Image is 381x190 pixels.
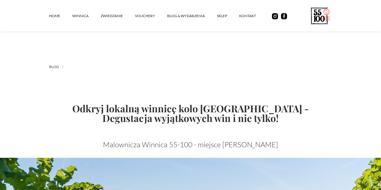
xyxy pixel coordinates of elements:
[101,7,135,25] a: ZWIEDZANIE
[72,7,101,25] a: winnica
[239,7,268,25] a: kontakt
[49,140,332,149] p: Malownicza Winnica 55-100 - miejsce [PERSON_NAME]
[49,64,59,70] a: Blog
[49,7,72,25] a: Home
[135,7,167,25] a: vouchery
[217,7,239,25] a: SKLEP
[49,104,332,123] h1: Odkryj lokalną winnicę koło [GEOGRAPHIC_DATA] - Degustacja wyjątkowych win i nie tylko!
[167,7,217,25] a: Blog & Wydarzenia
